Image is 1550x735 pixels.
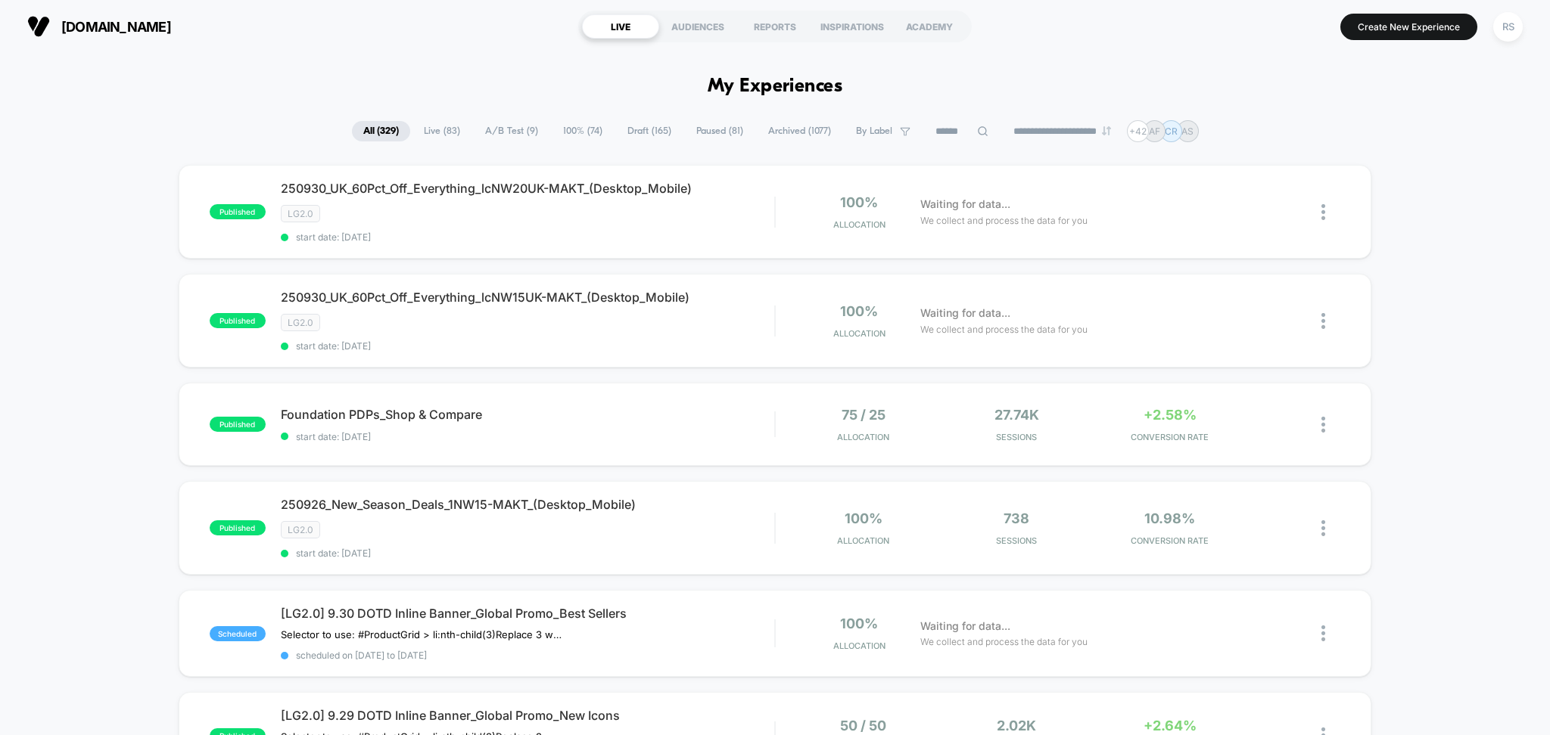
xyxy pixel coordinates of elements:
[814,14,891,39] div: INSPIRATIONS
[281,708,775,723] span: [LG2.0] 9.29 DOTD Inline Banner_Global Promo_New Icons
[1127,120,1149,142] div: + 42
[845,510,882,526] span: 100%
[659,14,736,39] div: AUDIENCES
[210,520,266,535] span: published
[833,219,885,230] span: Allocation
[840,718,886,733] span: 50 / 50
[281,497,775,512] span: 250926_New_Season_Deals_1NW15-MAKT_(Desktop_Mobile)
[1321,520,1325,536] img: close
[1144,510,1195,526] span: 10.98%
[412,121,472,141] span: Live ( 83 )
[1097,535,1243,546] span: CONVERSION RATE
[837,432,889,442] span: Allocation
[840,303,878,319] span: 100%
[842,407,885,423] span: 75 / 25
[891,14,968,39] div: ACADEMY
[352,121,410,141] span: All ( 329 )
[708,76,843,98] h1: My Experiences
[920,634,1088,649] span: We collect and process the data for you
[1097,432,1243,442] span: CONVERSION RATE
[61,19,171,35] span: [DOMAIN_NAME]
[1144,718,1197,733] span: +2.64%
[1149,126,1160,137] p: AF
[1144,407,1197,423] span: +2.58%
[281,628,562,640] span: Selector to use: #ProductGrid > li:nth-child(3)Replace 3 with the block number﻿Copy the widget ID...
[1321,625,1325,641] img: close
[552,121,614,141] span: 100% ( 74 )
[281,290,775,305] span: 250930_UK_60Pct_Off_Everything_lcNW15UK-MAKT_(Desktop_Mobile)
[281,407,775,422] span: Foundation PDPs_Shop & Compare
[833,640,885,651] span: Allocation
[1321,417,1325,433] img: close
[616,121,683,141] span: Draft ( 165 )
[281,181,775,196] span: 250930_UK_60Pct_Off_Everything_lcNW20UK-MAKT_(Desktop_Mobile)
[997,718,1036,733] span: 2.02k
[757,121,842,141] span: Archived ( 1077 )
[281,231,775,243] span: start date: [DATE]
[281,650,775,661] span: scheduled on [DATE] to [DATE]
[840,616,878,631] span: 100%
[27,15,50,38] img: Visually logo
[736,14,814,39] div: REPORTS
[281,606,775,621] span: [LG2.0] 9.30 DOTD Inline Banner_Global Promo_Best Sellers
[1004,510,1029,526] span: 738
[837,535,889,546] span: Allocation
[281,547,775,559] span: start date: [DATE]
[1489,11,1527,42] button: RS
[920,305,1010,321] span: Waiting for data...
[685,121,755,141] span: Paused ( 81 )
[210,417,266,432] span: published
[1340,14,1477,40] button: Create New Experience
[210,204,266,219] span: published
[1165,126,1178,137] p: CR
[210,626,266,641] span: scheduled
[833,328,885,339] span: Allocation
[1321,204,1325,220] img: close
[281,431,775,442] span: start date: [DATE]
[210,313,266,328] span: published
[281,340,775,352] span: start date: [DATE]
[994,407,1039,423] span: 27.74k
[944,535,1090,546] span: Sessions
[1102,126,1111,135] img: end
[944,432,1090,442] span: Sessions
[840,194,878,210] span: 100%
[1181,126,1194,137] p: AS
[1493,12,1523,42] div: RS
[1321,313,1325,329] img: close
[920,196,1010,212] span: Waiting for data...
[281,314,320,331] span: LG2.0
[582,14,659,39] div: LIVE
[281,521,320,538] span: LG2.0
[474,121,549,141] span: A/B Test ( 9 )
[856,126,892,137] span: By Label
[920,618,1010,634] span: Waiting for data...
[281,205,320,222] span: LG2.0
[23,14,176,39] button: [DOMAIN_NAME]
[920,322,1088,336] span: We collect and process the data for you
[920,213,1088,228] span: We collect and process the data for you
